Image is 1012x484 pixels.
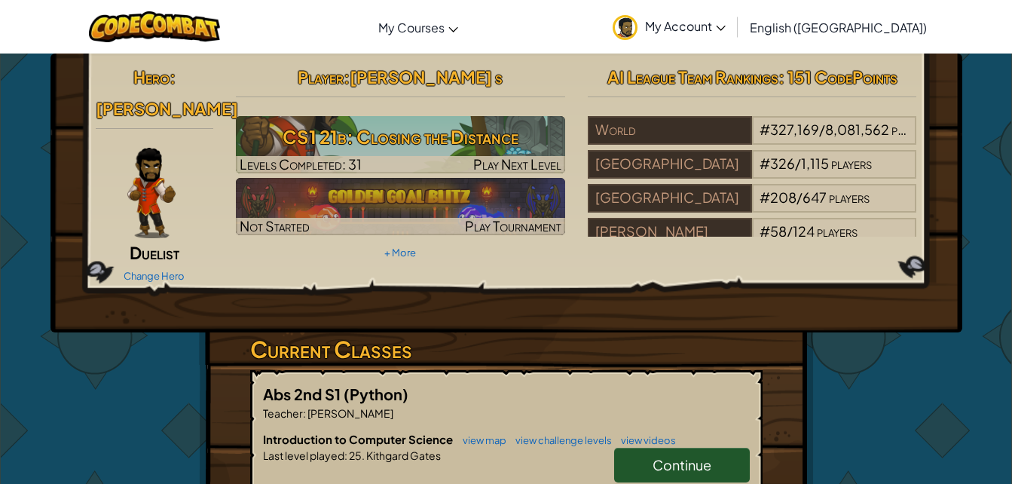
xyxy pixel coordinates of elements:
[829,188,870,206] span: players
[770,188,796,206] span: 208
[130,242,179,263] span: Duelist
[384,247,416,259] a: + More
[825,121,889,138] span: 8,081,562
[760,121,770,138] span: #
[133,66,170,87] span: Hero
[588,232,917,250] a: [PERSON_NAME]#58/124players
[613,434,676,446] a: view videos
[787,222,793,240] span: /
[588,198,917,216] a: [GEOGRAPHIC_DATA]#208/647players
[344,384,408,403] span: (Python)
[455,434,506,446] a: view map
[795,155,801,172] span: /
[347,449,365,462] span: 25.
[365,449,441,462] span: Kithgard Gates
[236,178,565,235] a: Not StartedPlay Tournament
[240,217,310,234] span: Not Started
[371,7,466,47] a: My Courses
[236,116,565,173] a: Play Next Level
[750,20,927,35] span: English ([GEOGRAPHIC_DATA])
[263,449,344,462] span: Last level played
[796,188,803,206] span: /
[344,66,350,87] span: :
[250,332,763,366] h3: Current Classes
[645,18,726,34] span: My Account
[473,155,561,173] span: Play Next Level
[236,116,565,173] img: CS1 21b: Closing the Distance
[263,406,303,420] span: Teacher
[236,120,565,154] h3: CS1 21b: Closing the Distance
[303,406,306,420] span: :
[350,66,503,87] span: [PERSON_NAME] s
[378,20,445,35] span: My Courses
[770,155,795,172] span: 326
[605,3,733,51] a: My Account
[588,130,917,148] a: World#327,169/8,081,562players
[819,121,825,138] span: /
[588,184,752,213] div: [GEOGRAPHIC_DATA]
[770,121,819,138] span: 327,169
[588,150,752,179] div: [GEOGRAPHIC_DATA]
[298,66,344,87] span: Player
[817,222,858,240] span: players
[263,432,455,446] span: Introduction to Computer Science
[613,15,637,40] img: avatar
[778,66,897,87] span: : 151 CodePoints
[240,155,362,173] span: Levels Completed: 31
[236,178,565,235] img: Golden Goal
[793,222,815,240] span: 124
[588,164,917,182] a: [GEOGRAPHIC_DATA]#326/1,115players
[588,116,752,145] div: World
[831,155,872,172] span: players
[742,7,934,47] a: English ([GEOGRAPHIC_DATA])
[770,222,787,240] span: 58
[508,434,612,446] a: view challenge levels
[803,188,827,206] span: 647
[170,66,176,87] span: :
[891,121,932,138] span: players
[760,188,770,206] span: #
[760,155,770,172] span: #
[465,217,561,234] span: Play Tournament
[127,148,176,238] img: duelist-pose.png
[89,11,221,42] img: CodeCombat logo
[760,222,770,240] span: #
[306,406,393,420] span: [PERSON_NAME]
[124,270,185,282] a: Change Hero
[263,384,344,403] span: Abs 2nd S1
[96,98,238,119] span: [PERSON_NAME]
[588,218,752,247] div: [PERSON_NAME]
[653,456,711,473] span: Continue
[607,66,778,87] span: AI League Team Rankings
[344,449,347,462] span: :
[801,155,829,172] span: 1,115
